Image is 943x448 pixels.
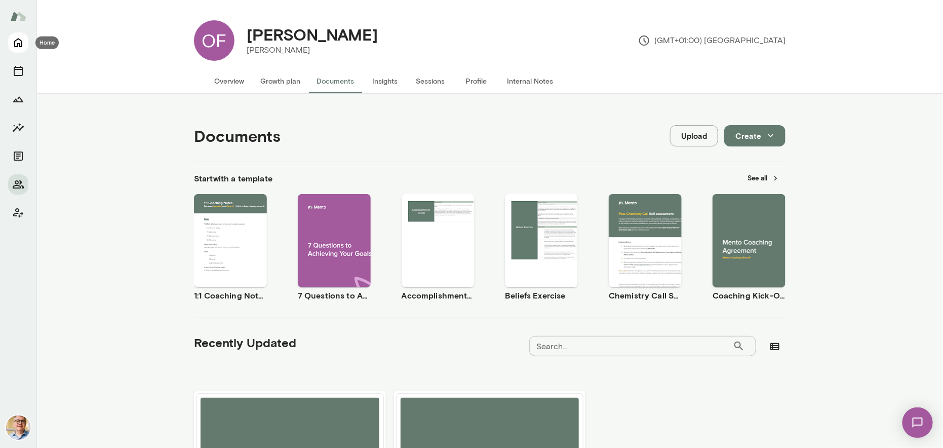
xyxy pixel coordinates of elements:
h6: Coaching Kick-Off | Coaching Agreement [713,289,785,302]
button: Home [8,32,28,53]
h6: 7 Questions to Achieving Your Goals [298,289,371,302]
button: Documents [308,69,362,93]
h6: Chemistry Call Self-Assessment [Coaches only] [609,289,682,302]
div: OF [194,20,234,61]
button: Insights [362,69,408,93]
button: Insights [8,118,28,138]
button: Sessions [8,61,28,81]
button: Profile [453,69,499,93]
h6: Beliefs Exercise [505,289,578,302]
h6: Accomplishment Tracker [402,289,475,302]
img: Scott Bowie [6,416,30,440]
button: Growth Plan [8,89,28,109]
p: [PERSON_NAME] [247,44,378,56]
button: Sessions [408,69,453,93]
img: Mento [10,7,26,26]
button: Members [8,174,28,195]
button: Client app [8,203,28,223]
p: (GMT+01:00) [GEOGRAPHIC_DATA] [638,34,785,47]
button: Growth plan [252,69,308,93]
button: Overview [206,69,252,93]
h4: [PERSON_NAME] [247,25,378,44]
h5: Recently Updated [194,334,296,351]
button: See all [741,170,785,186]
button: Upload [670,125,718,146]
button: Internal Notes [499,69,561,93]
h4: Documents [194,126,281,145]
button: Create [724,125,785,146]
h6: 1:1 Coaching Notes [194,289,267,302]
h6: Start with a template [194,172,272,184]
button: Documents [8,146,28,166]
div: Home [35,36,59,49]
